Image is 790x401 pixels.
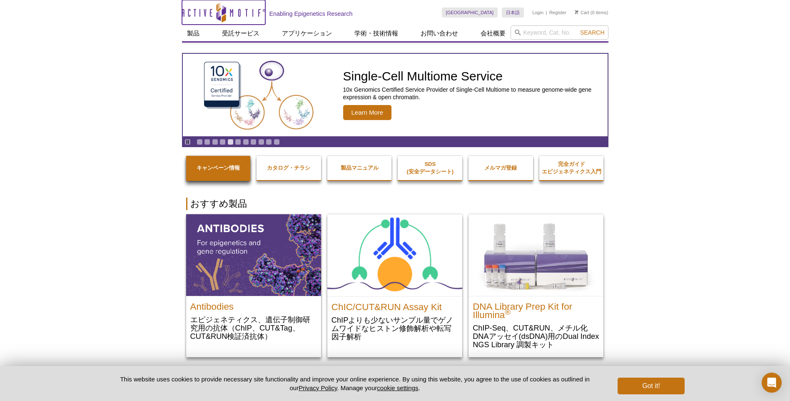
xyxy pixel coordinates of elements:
[267,165,310,171] strong: カタログ・チラシ
[182,25,204,41] a: 製品
[258,139,264,145] a: Go to slide 9
[196,57,321,133] img: Single-Cell Multiome Service
[212,139,218,145] a: Go to slide 3
[476,25,511,41] a: 会社概要
[546,8,547,18] li: |
[511,25,608,40] input: Keyword, Cat. No.
[343,86,603,101] p: 10x Genomics Certified Service Provider of Single-Cell Multiome to measure genome-wide gene expre...
[183,54,608,136] a: Single-Cell Multiome Service Single-Cell Multiome Service 10x Genomics Certified Service Provider...
[398,152,462,184] a: SDS(安全データシート)
[106,375,604,392] p: This website uses cookies to provide necessary site functionality and improve your online experie...
[505,308,511,316] sup: ®
[578,29,607,36] button: Search
[266,139,272,145] a: Go to slide 10
[349,25,403,41] a: 学術・技術情報
[250,139,257,145] a: Go to slide 8
[343,70,603,83] h2: Single-Cell Multiome Service
[416,25,463,41] a: お問い合わせ
[539,152,604,184] a: 完全ガイドエピジェネティクス入門
[269,10,353,18] h2: Enabling Epigenetics Research
[484,165,517,171] strong: メルマガ登録
[473,323,599,349] p: ChIP-Seq、CUT&RUN、メチル化DNAアッセイ(dsDNA)用のDual Index NGS Library 調製キット
[327,214,462,296] img: ChIC/CUT&RUN Assay Kit
[235,139,241,145] a: Go to slide 6
[277,25,337,41] a: アプリケーション
[186,156,251,180] a: キャンペーン情報
[549,10,566,15] a: Register
[575,10,589,15] a: Cart
[469,156,533,180] a: メルマガ登録
[184,139,191,145] a: Toggle autoplay
[341,165,379,171] strong: 製品マニュアル
[327,156,392,180] a: 製品マニュアル
[299,384,337,391] a: Privacy Policy
[377,384,418,391] button: cookie settings
[331,316,458,341] p: ChIPよりも少ないサンプル量でゲノムワイドなヒストン修飾解析や転写因子解析
[186,198,604,210] h2: おすすめ製品
[197,165,240,171] strong: キャンペーン情報
[406,161,454,175] strong: SDS (安全データシート)
[190,315,317,341] p: エピジェネティクス、遺伝子制御研究用の抗体（ChIP、CUT&Tag、CUT&RUN検証済抗体）
[186,214,321,349] a: All Antibodies Antibodies エピジェネティクス、遺伝子制御研究用の抗体（ChIP、CUT&Tag、CUT&RUN検証済抗体）
[227,139,234,145] a: Go to slide 5
[243,139,249,145] a: Go to slide 7
[762,373,782,393] div: Open Intercom Messenger
[327,214,462,349] a: ChIC/CUT&RUN Assay Kit ChIC/CUT&RUN Assay Kit ChIPよりも少ないサンプル量でゲノムワイドなヒストン修飾解析や転写因子解析
[532,10,543,15] a: Login
[343,105,392,120] span: Learn More
[197,139,203,145] a: Go to slide 1
[469,214,603,357] a: DNA Library Prep Kit for Illumina DNA Library Prep Kit for Illumina® ChIP-Seq、CUT&RUN、メチル化DNAアッセイ...
[331,299,458,311] h2: ChIC/CUT&RUN Assay Kit
[502,8,524,18] a: 日本語
[217,25,264,41] a: 受託サービス
[575,8,608,18] li: (0 items)
[219,139,226,145] a: Go to slide 4
[204,139,210,145] a: Go to slide 2
[186,214,321,296] img: All Antibodies
[183,54,608,136] article: Single-Cell Multiome Service
[473,298,599,319] h2: DNA Library Prep Kit for Illumina
[274,139,280,145] a: Go to slide 11
[575,10,578,14] img: Your Cart
[257,156,321,180] a: カタログ・チラシ
[580,29,604,36] span: Search
[469,214,603,296] img: DNA Library Prep Kit for Illumina
[542,161,601,175] strong: 完全ガイド エピジェネティクス入門
[618,378,684,394] button: Got it!
[442,8,498,18] a: [GEOGRAPHIC_DATA]
[190,298,317,311] h2: Antibodies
